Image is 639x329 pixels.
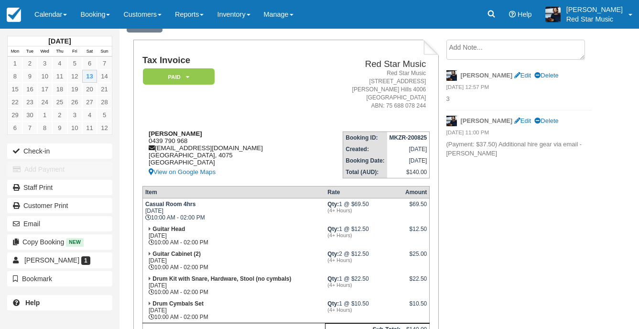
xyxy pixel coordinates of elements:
[566,5,623,14] p: [PERSON_NAME]
[37,83,52,96] a: 17
[534,117,558,124] a: Delete
[142,55,309,66] h1: Tax Invoice
[22,46,37,57] th: Tue
[461,72,513,79] strong: [PERSON_NAME]
[142,130,309,178] div: 0439 790 968 [EMAIL_ADDRESS][DOMAIN_NAME] [GEOGRAPHIC_DATA], 4075 [GEOGRAPHIC_DATA]
[327,226,339,232] strong: Qty
[327,257,401,263] em: (4+ Hours)
[82,46,97,57] th: Sat
[325,186,403,198] th: Rate
[446,95,592,104] p: 3
[343,166,387,178] th: Total (AUD):
[7,295,112,310] a: Help
[8,46,22,57] th: Mon
[142,273,325,298] td: [DATE] 10:00 AM - 02:00 PM
[8,70,22,83] a: 8
[22,96,37,109] a: 23
[97,109,112,121] a: 5
[509,11,516,18] i: Help
[142,248,325,273] td: [DATE] 10:00 AM - 02:00 PM
[327,275,339,282] strong: Qty
[142,198,325,223] td: [DATE] 10:00 AM - 02:00 PM
[343,132,387,143] th: Booking ID:
[66,238,84,246] span: New
[390,134,427,141] strong: MKZR-200825
[37,109,52,121] a: 1
[97,57,112,70] a: 7
[7,198,112,213] a: Customer Print
[52,70,67,83] a: 11
[142,68,211,86] a: Paid
[7,271,112,286] button: Bookmark
[24,256,79,264] span: [PERSON_NAME]
[327,232,401,238] em: (4+ Hours)
[82,96,97,109] a: 27
[325,273,403,298] td: 1 @ $22.50
[514,72,531,79] a: Edit
[7,162,112,177] button: Add Payment
[52,121,67,134] a: 9
[22,121,37,134] a: 7
[145,201,195,208] strong: Casual Room 4hrs
[7,8,21,22] img: checkfront-main-nav-mini-logo.png
[52,109,67,121] a: 2
[446,83,592,94] em: [DATE] 12:57 PM
[143,68,215,85] em: Paid
[37,96,52,109] a: 24
[405,275,427,290] div: $22.50
[97,83,112,96] a: 21
[37,46,52,57] th: Wed
[48,37,71,45] strong: [DATE]
[446,129,592,139] em: [DATE] 11:00 PM
[152,300,204,307] strong: Drum Cymbals Set
[67,96,82,109] a: 26
[82,70,97,83] a: 13
[67,57,82,70] a: 5
[97,96,112,109] a: 28
[152,226,185,232] strong: Guitar Head
[534,72,558,79] a: Delete
[52,46,67,57] th: Thu
[327,208,401,213] em: (4+ Hours)
[97,46,112,57] th: Sun
[37,70,52,83] a: 10
[387,155,430,166] td: [DATE]
[7,143,112,159] button: Check-in
[7,216,112,231] button: Email
[325,223,403,248] td: 1 @ $12.50
[325,298,403,323] td: 1 @ $10.50
[82,121,97,134] a: 11
[518,11,532,18] span: Help
[7,234,112,250] button: Copy Booking New
[152,251,201,257] strong: Guitar Cabinet (2)
[405,300,427,315] div: $10.50
[152,275,291,282] strong: Drum Kit with Snare, Hardware, Stool (no cymbals)
[313,69,426,110] address: Red Star Music [STREET_ADDRESS] [PERSON_NAME] Hills 4006 [GEOGRAPHIC_DATA] ABN: 75 688 078 244
[327,201,339,208] strong: Qty
[37,57,52,70] a: 3
[327,251,339,257] strong: Qty
[67,121,82,134] a: 10
[387,143,430,155] td: [DATE]
[22,70,37,83] a: 9
[142,186,325,198] th: Item
[22,109,37,121] a: 30
[8,121,22,134] a: 6
[405,251,427,265] div: $25.00
[514,117,531,124] a: Edit
[327,300,339,307] strong: Qty
[22,83,37,96] a: 16
[405,201,427,215] div: $69.50
[149,130,202,137] strong: [PERSON_NAME]
[67,70,82,83] a: 12
[142,298,325,323] td: [DATE] 10:00 AM - 02:00 PM
[142,223,325,248] td: [DATE] 10:00 AM - 02:00 PM
[461,117,513,124] strong: [PERSON_NAME]
[7,180,112,195] a: Staff Print
[82,83,97,96] a: 20
[343,155,387,166] th: Booking Date:
[97,70,112,83] a: 14
[52,83,67,96] a: 18
[22,57,37,70] a: 2
[52,96,67,109] a: 25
